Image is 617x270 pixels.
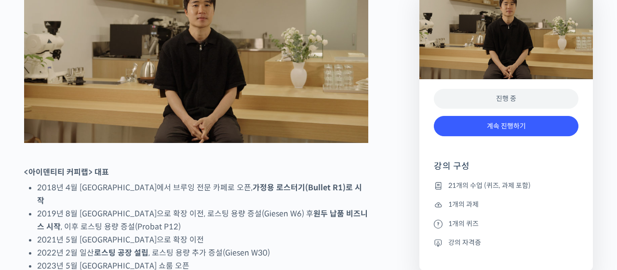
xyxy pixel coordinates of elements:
[94,248,148,258] strong: 로스팅 공장 설립
[24,167,109,177] strong: <아이덴티티 커피랩> 대표
[434,199,578,211] li: 1개의 과제
[37,233,368,246] li: 2021년 5월 [GEOGRAPHIC_DATA]으로 확장 이전
[434,89,578,109] div: 진행 중
[124,190,185,214] a: 설정
[149,204,161,212] span: 설정
[37,246,368,259] li: 2022년 2월 일산 , 로스팅 용량 추가 증설(Giesen W30)
[434,160,578,180] h4: 강의 구성
[434,180,578,191] li: 21개의 수업 (퀴즈, 과제 포함)
[37,207,368,233] li: 2019년 8월 [GEOGRAPHIC_DATA]으로 확장 이전, 로스팅 용량 증설(Giesen W6) 후 , 이후 로스팅 용량 증설(Probat P12)
[3,190,64,214] a: 홈
[30,204,36,212] span: 홈
[64,190,124,214] a: 대화
[88,205,100,213] span: 대화
[434,116,578,137] a: 계속 진행하기
[37,181,368,207] li: 2018년 4월 [GEOGRAPHIC_DATA]에서 브루잉 전문 카페로 오픈,
[434,218,578,229] li: 1개의 퀴즈
[434,237,578,248] li: 강의 자격증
